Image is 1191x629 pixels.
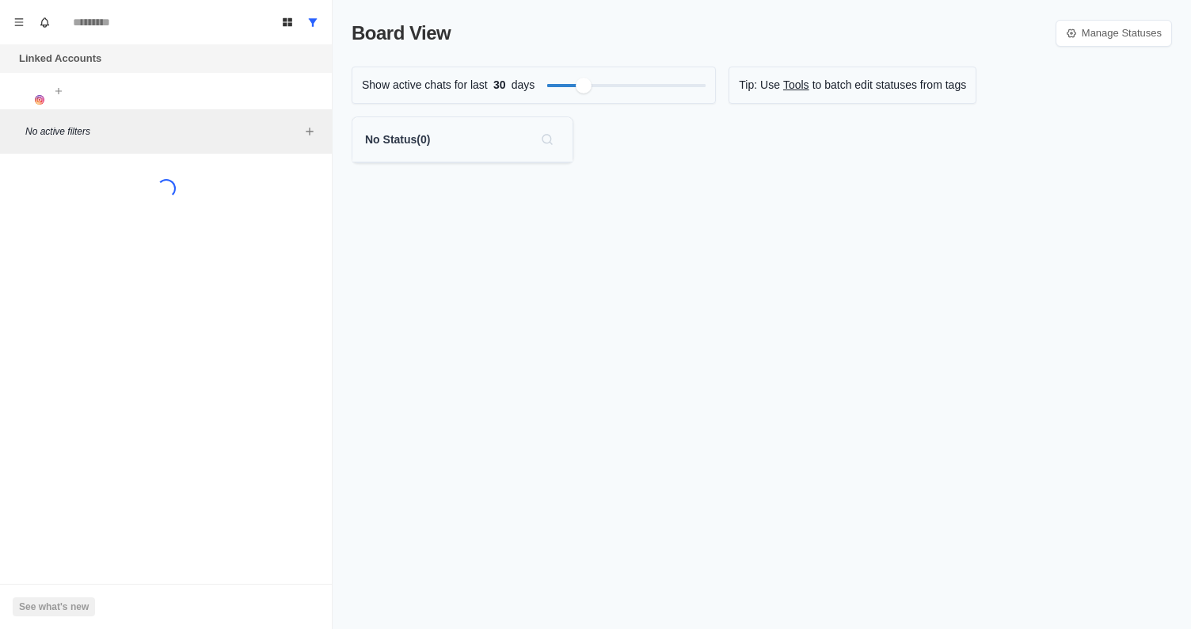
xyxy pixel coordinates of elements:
[365,132,430,148] p: No Status ( 0 )
[739,77,780,93] p: Tip: Use
[576,78,592,93] div: Filter by activity days
[488,77,512,93] span: 30
[13,597,95,616] button: See what's new
[1056,20,1172,47] a: Manage Statuses
[25,124,300,139] p: No active filters
[6,10,32,35] button: Menu
[812,77,967,93] p: to batch edit statuses from tags
[275,10,300,35] button: Board View
[300,122,319,141] button: Add filters
[300,10,325,35] button: Show all conversations
[512,77,535,93] p: days
[362,77,488,93] p: Show active chats for last
[783,77,809,93] a: Tools
[352,19,451,48] p: Board View
[35,95,44,105] img: picture
[19,51,101,67] p: Linked Accounts
[49,82,68,101] button: Add account
[32,10,57,35] button: Notifications
[535,127,560,152] button: Search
